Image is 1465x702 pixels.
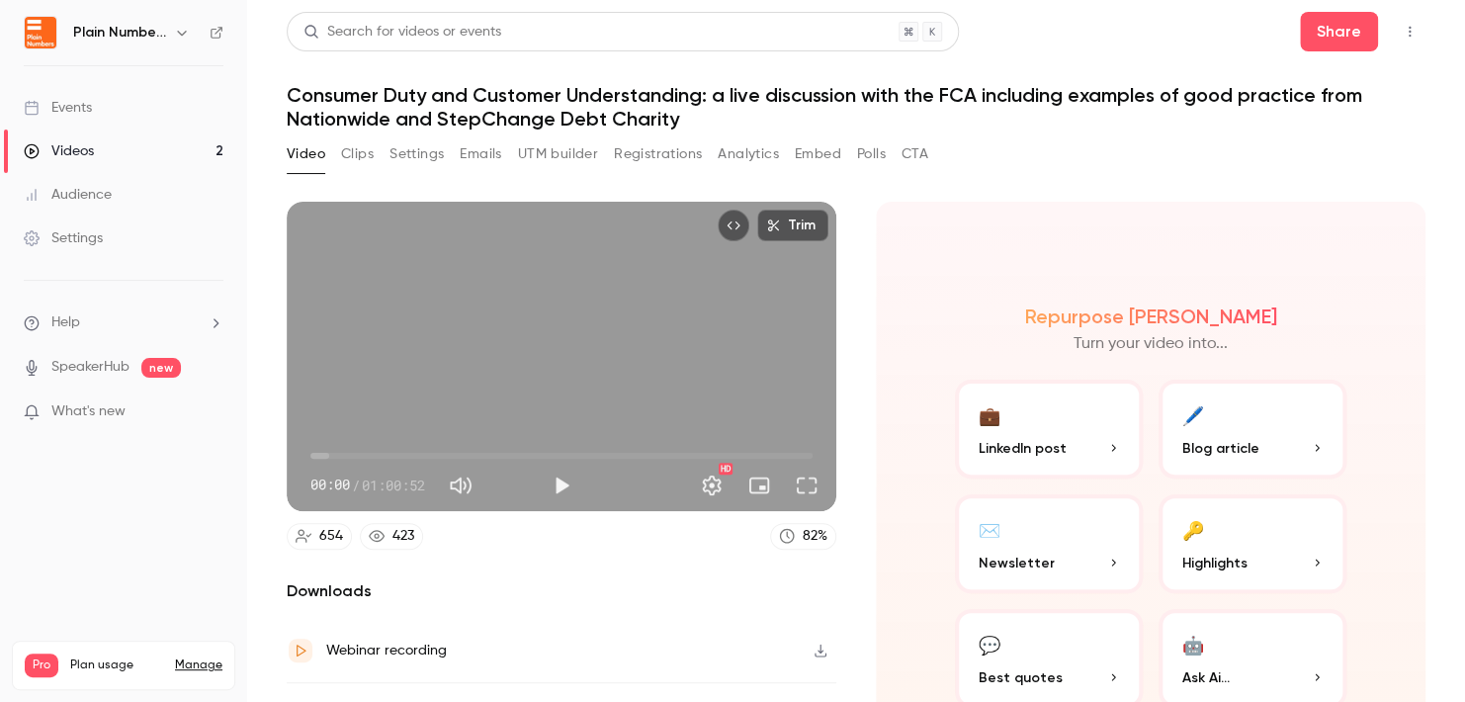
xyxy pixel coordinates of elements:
span: Highlights [1182,553,1248,573]
h2: Repurpose [PERSON_NAME] [1025,305,1277,328]
span: Ask Ai... [1182,667,1230,688]
button: CTA [902,138,928,170]
button: Embed video [718,210,749,241]
button: 🖊️Blog article [1159,380,1346,479]
button: 💼LinkedIn post [955,380,1143,479]
div: 🖊️ [1182,399,1204,430]
div: 00:00 [310,475,425,495]
li: help-dropdown-opener [24,312,223,333]
span: 00:00 [310,475,350,495]
button: Embed [795,138,841,170]
button: Polls [857,138,886,170]
div: 654 [319,526,343,547]
button: Settings [389,138,444,170]
a: Manage [175,658,222,673]
h2: Downloads [287,579,836,603]
button: Full screen [787,466,826,505]
span: What's new [51,401,126,422]
div: Settings [24,228,103,248]
button: Turn on miniplayer [739,466,779,505]
a: 82% [770,523,836,550]
button: Top Bar Actions [1394,16,1425,47]
div: 🤖 [1182,629,1204,659]
span: / [352,475,360,495]
div: Events [24,98,92,118]
span: LinkedIn post [979,438,1067,459]
button: UTM builder [518,138,598,170]
div: Videos [24,141,94,161]
img: Plain Numbers [25,17,56,48]
span: new [141,358,181,378]
div: 🔑 [1182,514,1204,545]
button: ✉️Newsletter [955,494,1143,593]
div: 💼 [979,399,1000,430]
button: Emails [460,138,501,170]
h6: Plain Numbers [73,23,166,43]
button: Registrations [614,138,702,170]
button: Video [287,138,325,170]
div: Search for videos or events [303,22,501,43]
a: 654 [287,523,352,550]
div: Webinar recording [326,639,447,662]
button: Clips [341,138,374,170]
span: Blog article [1182,438,1259,459]
span: Newsletter [979,553,1055,573]
a: SpeakerHub [51,357,129,378]
a: 423 [360,523,423,550]
button: Share [1300,12,1378,51]
button: Settings [692,466,732,505]
span: 01:00:52 [362,475,425,495]
div: HD [719,463,732,475]
h1: Consumer Duty and Customer Understanding: a live discussion with the FCA including examples of go... [287,83,1425,131]
button: Play [542,466,581,505]
div: 423 [392,526,414,547]
span: Pro [25,654,58,677]
span: Plan usage [70,658,163,673]
button: Trim [757,210,828,241]
div: ✉️ [979,514,1000,545]
button: 🔑Highlights [1159,494,1346,593]
div: Audience [24,185,112,205]
button: Mute [441,466,480,505]
span: Help [51,312,80,333]
iframe: Noticeable Trigger [200,403,223,421]
div: 💬 [979,629,1000,659]
button: Analytics [718,138,779,170]
span: Best quotes [979,667,1063,688]
div: 82 % [803,526,827,547]
p: Turn your video into... [1074,332,1228,356]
